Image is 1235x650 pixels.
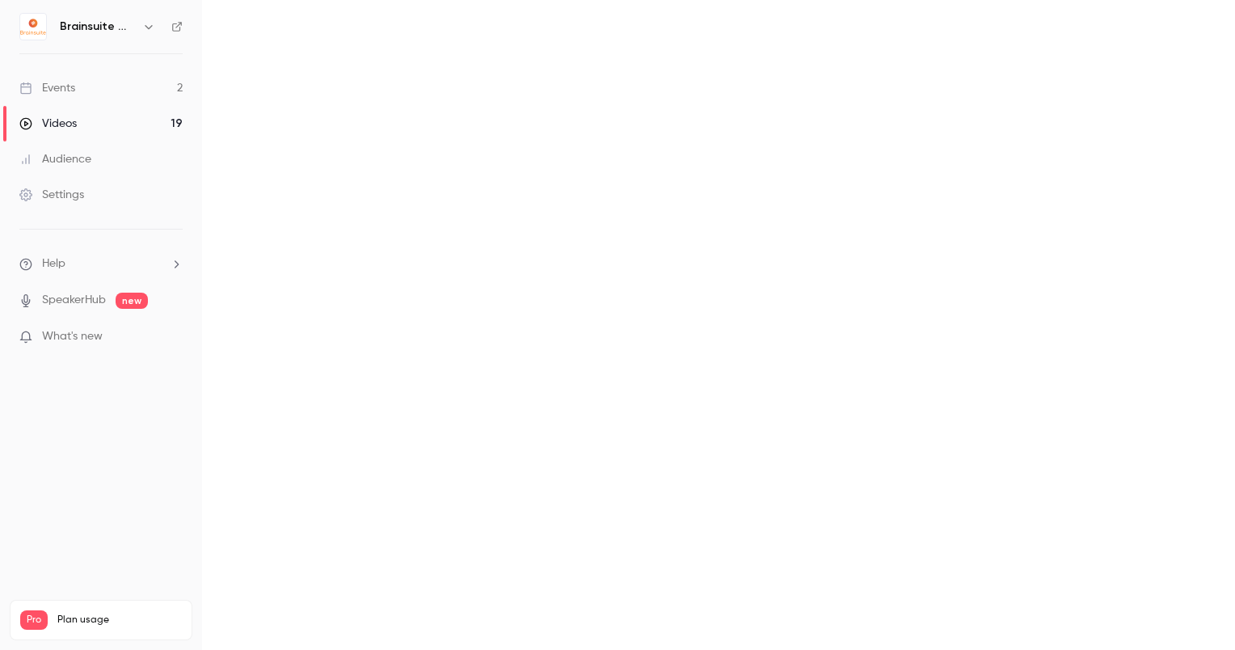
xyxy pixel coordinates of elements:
div: Videos [19,116,77,132]
div: Settings [19,187,84,203]
div: Events [19,80,75,96]
span: What's new [42,328,103,345]
a: SpeakerHub [42,292,106,309]
span: new [116,293,148,309]
img: Brainsuite Webinars [20,14,46,40]
li: help-dropdown-opener [19,255,183,272]
span: Plan usage [57,614,182,627]
span: Pro [20,610,48,630]
div: Audience [19,151,91,167]
iframe: Noticeable Trigger [163,330,183,344]
h6: Brainsuite Webinars [60,19,136,35]
span: Help [42,255,65,272]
